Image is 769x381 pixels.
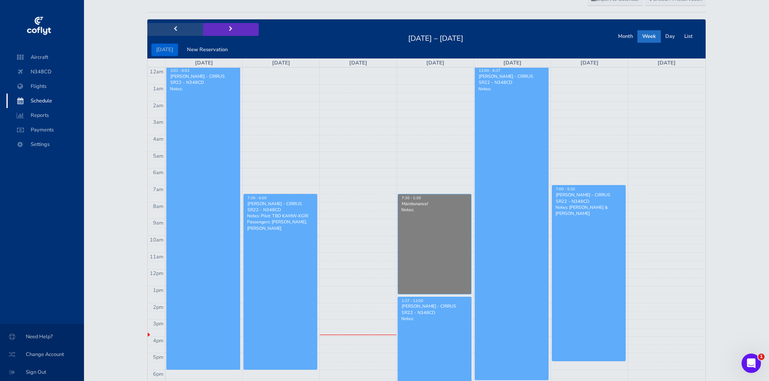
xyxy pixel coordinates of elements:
[15,94,76,108] span: Schedule
[150,270,163,277] span: 12pm
[25,14,52,38] img: coflyt logo
[15,79,76,94] span: Flights
[401,303,468,315] div: [PERSON_NAME] - CIRRUS SR22 - N348CD
[153,85,163,92] span: 1am
[10,365,74,379] span: Sign Out
[195,59,213,67] a: [DATE]
[170,68,190,73] span: 3:01 - 6:01
[478,73,545,85] div: [PERSON_NAME] - CIRRUS SR22 - N348CD
[150,236,163,244] span: 10am
[503,59,522,67] a: [DATE]
[426,59,444,67] a: [DATE]
[15,65,76,79] span: N348CD
[153,219,163,227] span: 9am
[758,354,765,360] span: 1
[153,304,163,311] span: 2pm
[403,32,468,43] h2: [DATE] – [DATE]
[147,23,203,35] button: prev
[247,196,267,200] span: 7:30 - 6:00
[402,298,423,303] span: 1:37 - 12:00
[742,354,761,373] iframe: Intercom live chat
[555,204,622,217] p: Notes: [PERSON_NAME] & [PERSON_NAME]
[556,187,575,192] span: 7:00 - 5:30
[10,347,74,362] span: Change Account
[153,135,163,143] span: 4am
[658,59,676,67] a: [DATE]
[401,207,468,213] p: Notes:
[402,196,421,200] span: 7:30 - 1:30
[153,102,163,109] span: 2am
[479,68,501,73] span: 12:00 - 6:37
[613,30,638,43] button: Month
[247,213,314,231] p: Notes: Pilot: TBD KAMW-KGRI Passengers: [PERSON_NAME], [PERSON_NAME]
[637,30,661,43] button: Week
[478,86,545,92] p: Notes:
[170,73,237,85] div: [PERSON_NAME] - CIRRUS SR22 - N348CD
[401,316,468,322] p: Notes:
[153,371,163,378] span: 6pm
[679,30,698,43] button: List
[660,30,680,43] button: Day
[153,169,163,176] span: 6am
[15,108,76,123] span: Reports
[10,329,74,344] span: Need Help?
[153,119,163,126] span: 3am
[15,50,76,65] span: Aircraft
[349,59,367,67] a: [DATE]
[182,44,233,56] button: New Reservation
[580,59,599,67] a: [DATE]
[153,354,163,361] span: 5pm
[555,192,622,204] div: [PERSON_NAME] - CIRRUS SR22 - N348CD
[401,201,468,207] div: Maintenance!
[150,253,163,260] span: 11am
[15,123,76,137] span: Payments
[153,203,163,210] span: 8am
[247,201,314,213] div: [PERSON_NAME] - CIRRUS SR22 - N348CD
[153,320,163,327] span: 3pm
[170,86,237,92] p: Notes:
[151,44,178,56] button: [DATE]
[150,68,163,75] span: 12am
[272,59,290,67] a: [DATE]
[153,337,163,344] span: 4pm
[153,287,163,294] span: 1pm
[203,23,259,35] button: next
[153,186,163,193] span: 7am
[153,152,163,160] span: 5am
[15,137,76,152] span: Settings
